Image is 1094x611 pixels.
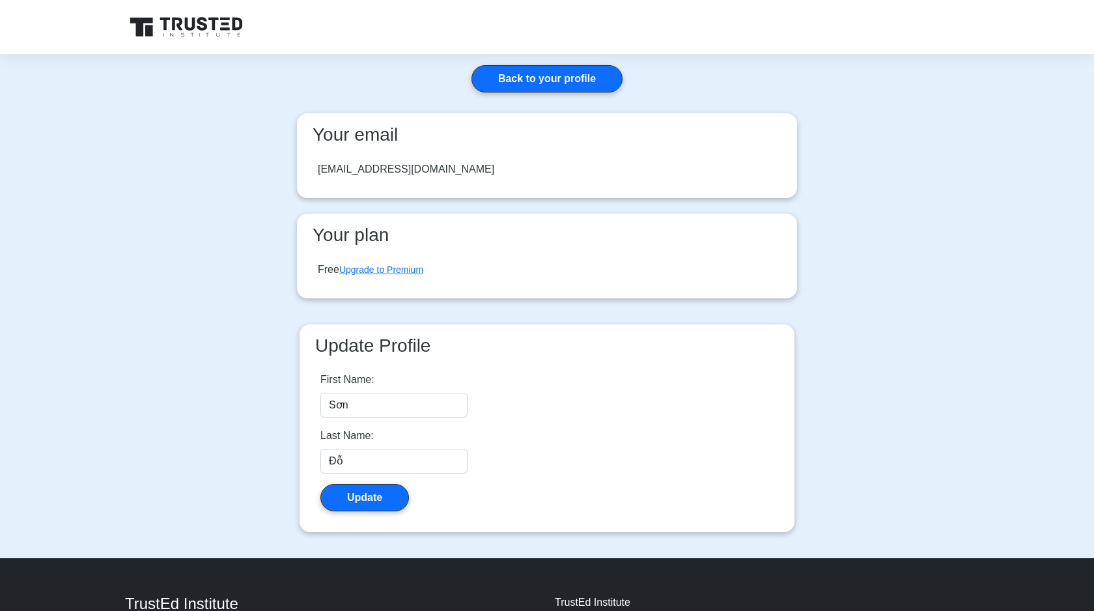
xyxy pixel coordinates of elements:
label: Last Name: [320,428,374,444]
button: Update [320,484,409,511]
a: Back to your profile [471,65,623,92]
h3: Your plan [307,224,787,246]
div: Free [318,262,423,277]
a: Upgrade to Premium [339,264,423,275]
h3: Your email [307,124,787,146]
div: [EMAIL_ADDRESS][DOMAIN_NAME] [318,162,494,177]
label: First Name: [320,372,374,388]
h3: Update Profile [310,335,784,357]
